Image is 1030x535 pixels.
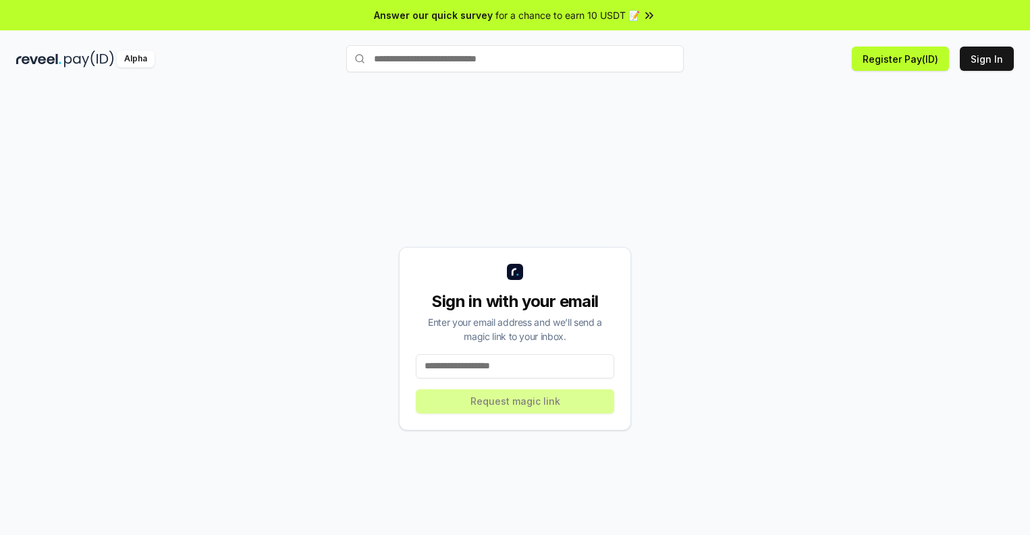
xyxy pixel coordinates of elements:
span: Answer our quick survey [374,8,493,22]
div: Enter your email address and we’ll send a magic link to your inbox. [416,315,614,343]
img: reveel_dark [16,51,61,67]
button: Sign In [960,47,1014,71]
img: logo_small [507,264,523,280]
div: Alpha [117,51,155,67]
button: Register Pay(ID) [852,47,949,71]
img: pay_id [64,51,114,67]
span: for a chance to earn 10 USDT 📝 [495,8,640,22]
div: Sign in with your email [416,291,614,312]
